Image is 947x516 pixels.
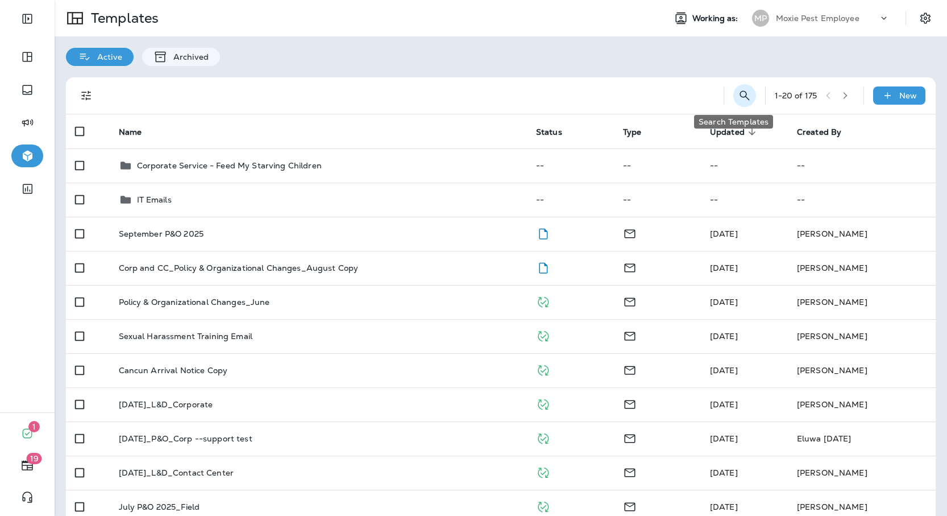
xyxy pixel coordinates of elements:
[536,262,550,272] span: Draft
[788,217,936,251] td: [PERSON_NAME]
[701,148,788,183] td: --
[752,10,769,27] div: MP
[119,298,270,307] p: Policy & Organizational Changes_June
[710,229,738,239] span: KeeAna Ward
[710,127,759,137] span: Updated
[119,127,157,137] span: Name
[710,331,738,341] span: KeeAna Ward
[788,456,936,490] td: [PERSON_NAME]
[119,366,228,375] p: Cancun Arrival Notice Copy
[915,8,936,28] button: Settings
[536,330,550,340] span: Published
[623,467,637,477] span: Email
[899,91,917,100] p: New
[119,127,142,137] span: Name
[28,421,40,432] span: 1
[536,467,550,477] span: Published
[710,502,738,512] span: Cydney Liberman
[623,127,657,137] span: Type
[710,263,738,273] span: KeeAna Ward
[623,296,637,306] span: Email
[788,285,936,319] td: [PERSON_NAME]
[710,399,738,410] span: KeeAna Ward
[776,14,859,23] p: Moxie Pest Employee
[701,183,788,217] td: --
[119,229,204,238] p: September P&O 2025
[11,7,43,30] button: Expand Sidebar
[11,454,43,477] button: 19
[119,502,200,511] p: July P&O 2025_Field
[623,127,642,137] span: Type
[788,353,936,387] td: [PERSON_NAME]
[623,364,637,374] span: Email
[710,365,738,375] span: KeeAna Ward
[536,364,550,374] span: Published
[623,398,637,408] span: Email
[788,251,936,285] td: [PERSON_NAME]
[788,183,936,217] td: --
[536,228,550,238] span: Draft
[710,297,738,307] span: KeeAna Ward
[788,422,936,456] td: Eluwa [DATE]
[119,263,359,273] p: Corp and CC_Policy & Organizational Changes_August Copy
[797,127,841,137] span: Created By
[11,422,43,445] button: 1
[119,468,234,477] p: [DATE]_L&D_Contact Center
[536,398,550,408] span: Published
[536,296,550,306] span: Published
[614,148,701,183] td: --
[710,468,738,478] span: KeeAna Ward
[710,127,745,137] span: Updated
[797,127,856,137] span: Created By
[623,501,637,511] span: Email
[92,52,122,61] p: Active
[694,115,773,129] div: Search Templates
[137,161,322,170] p: Corporate Service - Feed My Starving Children
[119,400,213,409] p: [DATE]_L&D_Corporate
[119,332,252,341] p: Sexual Harassment Training Email
[536,432,550,443] span: Published
[733,84,756,107] button: Search Templates
[788,387,936,422] td: [PERSON_NAME]
[536,127,562,137] span: Status
[119,434,252,443] p: [DATE]_P&O_Corp --support test
[86,10,159,27] p: Templates
[527,183,614,217] td: --
[788,148,936,183] td: --
[536,501,550,511] span: Published
[168,52,209,61] p: Archived
[623,432,637,443] span: Email
[710,434,738,444] span: Eluwa Monday
[527,148,614,183] td: --
[137,195,172,204] p: IT Emails
[623,262,637,272] span: Email
[623,330,637,340] span: Email
[692,14,741,23] span: Working as:
[536,127,577,137] span: Status
[775,91,817,100] div: 1 - 20 of 175
[623,228,637,238] span: Email
[788,319,936,353] td: [PERSON_NAME]
[75,84,98,107] button: Filters
[614,183,701,217] td: --
[27,453,42,464] span: 19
